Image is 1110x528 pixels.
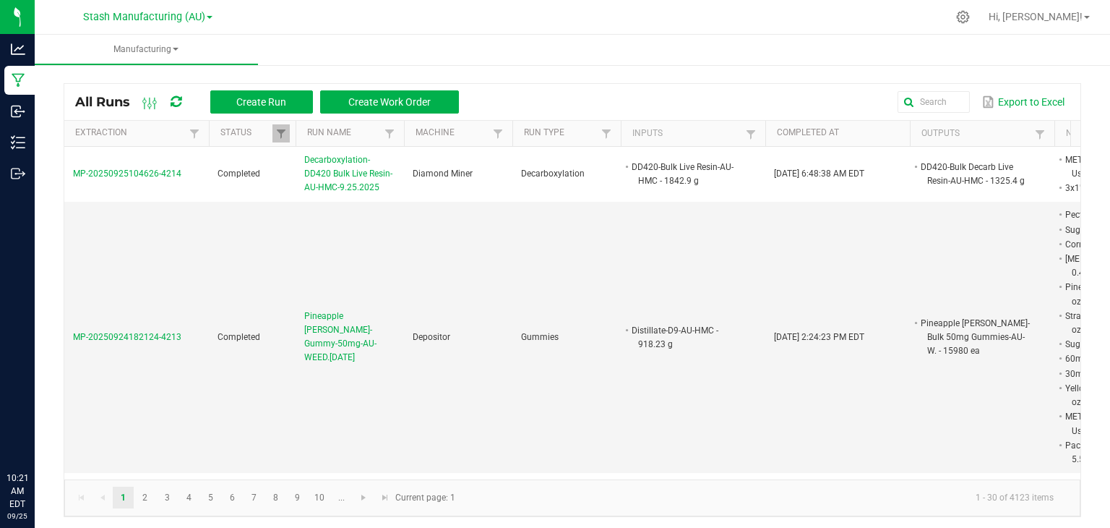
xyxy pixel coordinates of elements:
span: Hi, [PERSON_NAME]! [989,11,1083,22]
a: Filter [381,124,398,142]
div: All Runs [75,90,470,114]
a: ExtractionSortable [75,127,185,139]
li: Pineapple [PERSON_NAME]-Bulk 50mg Gummies-AU-W. - 15980 ea [918,316,1033,359]
a: Page 2 [134,487,155,508]
span: Go to the next page [358,492,369,503]
a: Page 3 [157,487,178,508]
p: 10:21 AM EDT [7,472,28,511]
button: Create Work Order [320,90,459,114]
a: Page 7 [244,487,264,508]
inline-svg: Inventory [11,135,25,150]
a: Page 10 [309,487,330,508]
span: Gummies [521,332,559,342]
a: Filter [598,124,615,142]
a: Go to the next page [353,487,374,508]
a: StatusSortable [220,127,272,139]
a: MachineSortable [416,127,489,139]
li: Distillate-D9-AU-HMC - 918.23 g [629,323,744,352]
span: Decarboxylation [521,169,585,179]
inline-svg: Manufacturing [11,73,25,88]
inline-svg: Analytics [11,42,25,56]
a: Filter [186,124,203,142]
button: Create Run [210,90,313,114]
a: Page 8 [265,487,286,508]
a: Completed AtSortable [777,127,904,139]
kendo-pager: Current page: 1 [64,480,1080,516]
input: Search [898,91,970,113]
iframe: Resource center [14,412,58,456]
button: Export to Excel [978,90,1068,114]
a: Run TypeSortable [524,127,597,139]
a: Page 4 [178,487,199,508]
a: Filter [489,124,507,142]
inline-svg: Inbound [11,104,25,119]
p: 09/25 [7,511,28,521]
inline-svg: Outbound [11,166,25,181]
a: Page 1 [113,487,134,508]
span: Depositor [413,332,450,342]
span: MP-20250924182124-4213 [73,332,181,342]
th: Outputs [910,121,1054,147]
span: Manufacturing [35,43,258,56]
span: Decarboxylation-DD420 Bulk Live Resin-AU-HMC-9.25.2025 [304,153,395,195]
span: Diamond Miner [413,169,473,179]
a: Go to the last page [374,487,395,508]
a: Page 11 [331,487,352,508]
kendo-pager-info: 1 - 30 of 4123 items [464,486,1065,510]
span: [DATE] 2:24:23 PM EDT [774,332,864,342]
span: Create Run [236,96,286,108]
a: Page 9 [287,487,308,508]
th: Inputs [621,121,765,147]
a: Page 5 [200,487,221,508]
span: [DATE] 6:48:38 AM EDT [774,169,864,179]
span: Go to the last page [379,492,391,503]
a: Filter [1031,125,1049,143]
span: Stash Manufacturing (AU) [83,11,205,23]
li: DD420-Bulk Decarb Live Resin-AU-HMC - 1325.4 g [918,160,1033,188]
span: MP-20250925104626-4214 [73,169,181,179]
span: Completed [218,169,260,179]
a: Filter [272,124,290,142]
a: Manufacturing [35,35,258,65]
a: Page 6 [222,487,243,508]
span: Completed [218,332,260,342]
li: DD420-Bulk Live Resin-AU-HMC - 1842.9 g [629,160,744,188]
a: Run NameSortable [307,127,380,139]
div: Manage settings [954,10,972,24]
span: Pineapple [PERSON_NAME]-Gummy-50mg-AU-WEED.[DATE] [304,310,395,365]
a: Filter [742,125,760,143]
span: Create Work Order [348,96,431,108]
